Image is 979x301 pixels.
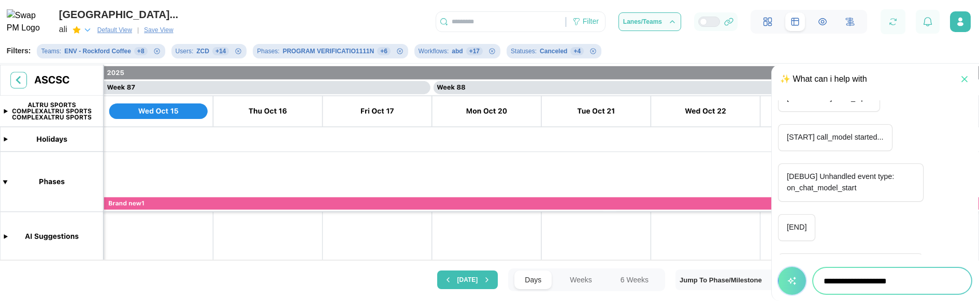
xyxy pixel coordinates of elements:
div: + 8 [134,47,148,55]
button: Weeks [559,270,602,289]
button: Lanes/Teams [618,12,681,31]
p: [END] [787,222,807,233]
div: + 4 [570,47,584,55]
div: Canceled [540,47,567,56]
div: Filter [583,16,599,27]
div: [GEOGRAPHIC_DATA]... [59,7,178,23]
button: Remove Users filter [234,47,242,55]
button: Remove Teams filter [153,47,161,55]
button: Refresh Grid [886,14,900,29]
p: [START] call_model started... [787,132,884,143]
div: Filter [566,13,605,31]
div: + 17 [466,47,483,55]
button: Remove Statuses filter [589,47,597,55]
div: ZCD [196,47,209,56]
button: 6 Weeks [610,270,659,289]
button: Days [514,270,552,289]
button: [DATE] [437,270,498,289]
div: + 14 [212,47,229,55]
div: abd [452,47,463,56]
div: ali [59,23,67,36]
button: Default View [93,24,136,36]
div: Statuses : [511,47,537,56]
img: Swap PM Logo [7,9,49,35]
button: Save View [140,24,177,36]
button: Close chat [959,73,970,85]
div: Users : [176,47,194,56]
span: Lanes/Teams [623,19,662,25]
span: [DATE] [457,271,478,289]
span: Jump To Phase/Milestone [680,277,762,283]
div: PROGRAM VERIFICATIO1111N [283,47,374,56]
div: Workflows : [419,47,449,56]
div: + 6 [377,47,391,55]
div: Teams : [41,47,61,56]
div: ✨ What can i help with [780,73,867,86]
button: ali [59,23,92,37]
div: ENV - Rockford Coffee [64,47,131,56]
div: | [137,25,139,35]
span: Default View [97,25,132,35]
div: Phases : [257,47,279,56]
p: [DEBUG] Unhandled event type: on_chat_model_start [787,171,915,193]
button: Remove Phases filter [396,47,404,55]
button: Jump To Phase/Milestone [675,269,805,290]
div: Filters: [7,46,31,57]
button: Remove Workflows filter [488,47,496,55]
span: Save View [144,25,173,35]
